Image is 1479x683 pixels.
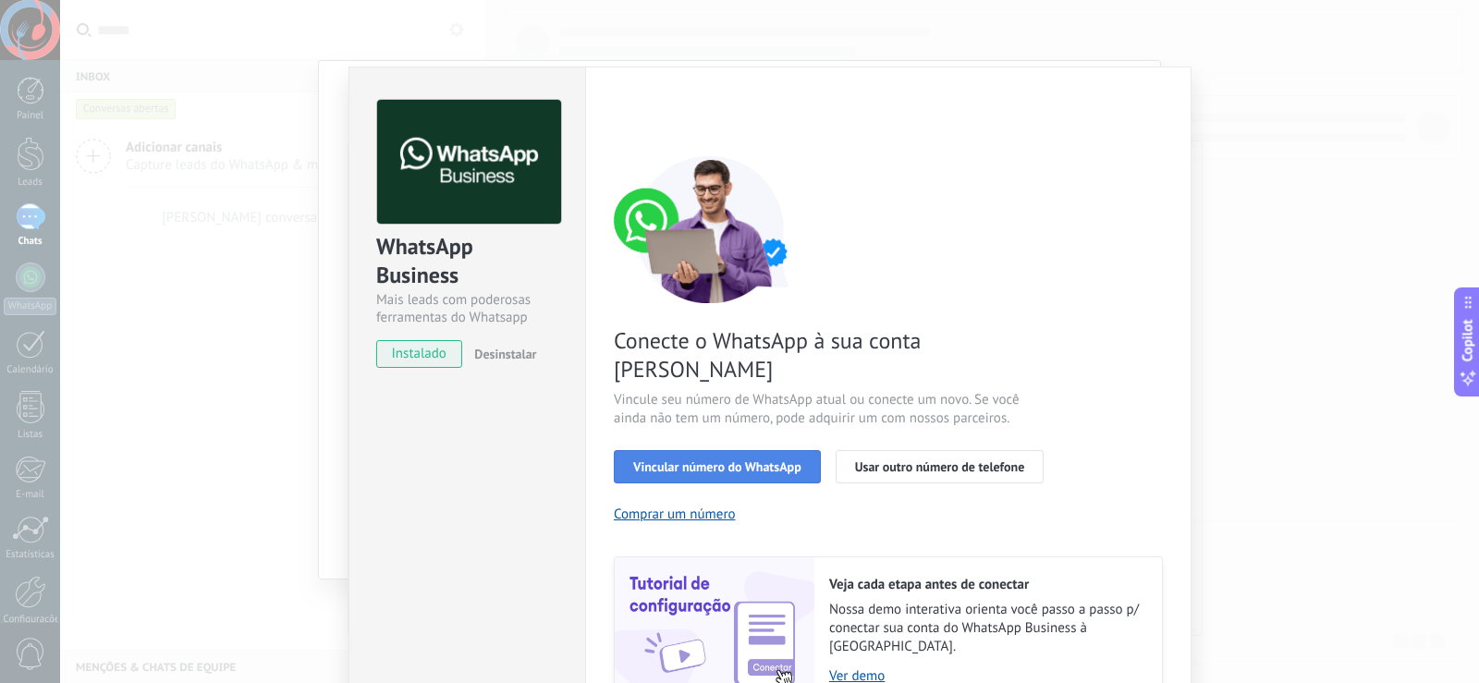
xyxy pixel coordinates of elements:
h2: Veja cada etapa antes de conectar [829,576,1143,593]
span: Desinstalar [474,346,536,362]
span: Conecte o WhatsApp à sua conta [PERSON_NAME] [614,326,1054,384]
span: Usar outro número de telefone [855,460,1025,473]
button: Usar outro número de telefone [836,450,1045,483]
div: Mais leads com poderosas ferramentas do Whatsapp [376,291,558,326]
span: Vincule seu número de WhatsApp atual ou conecte um novo. Se você ainda não tem um número, pode ad... [614,391,1054,428]
button: Desinstalar [467,340,536,368]
span: Vincular número do WhatsApp [633,460,801,473]
button: Comprar um número [614,506,736,523]
button: Vincular número do WhatsApp [614,450,821,483]
img: connect number [614,155,808,303]
span: Nossa demo interativa orienta você passo a passo p/ conectar sua conta do WhatsApp Business à [GE... [829,601,1143,656]
span: Copilot [1459,319,1477,361]
div: WhatsApp Business [376,232,558,291]
img: logo_main.png [377,100,561,225]
span: instalado [377,340,461,368]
